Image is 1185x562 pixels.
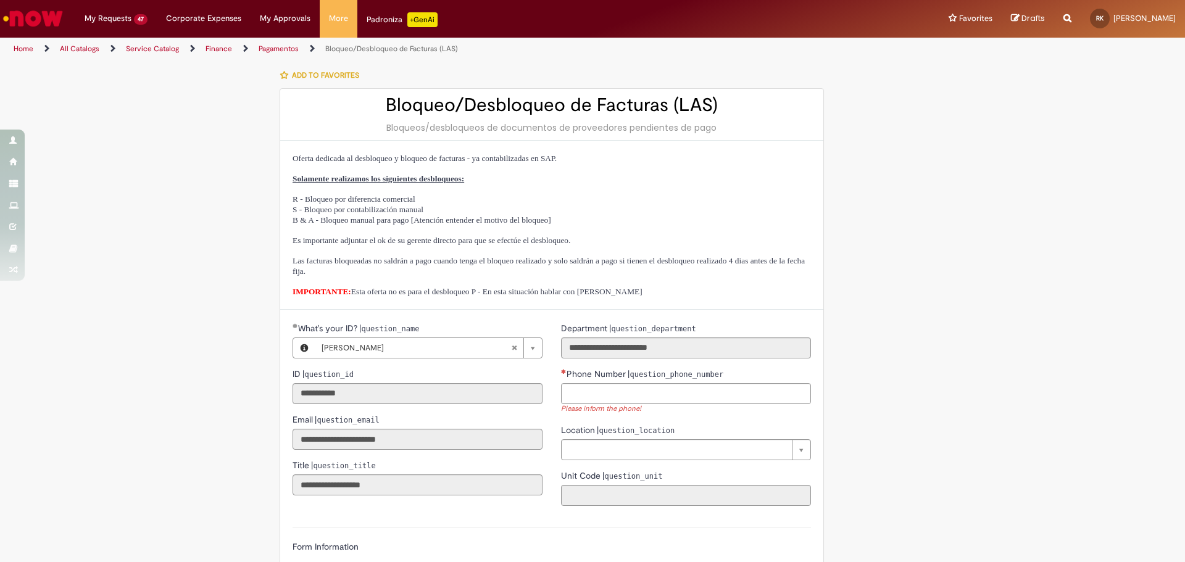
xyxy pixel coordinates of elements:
[311,460,375,471] span: |
[293,368,354,380] label: Read only - ID
[293,122,811,134] div: Bloqueos/desbloqueos de documentos de proveedores pendientes de pago
[561,337,811,358] input: Department
[9,38,781,60] ul: Page breadcrumbs
[561,485,811,506] input: Unit Code
[293,541,359,552] label: Form Information
[561,470,603,481] span: Read only - Unit Code
[597,424,675,436] span: |
[293,429,543,450] input: Email
[293,460,312,471] span: Read only - Title
[293,287,642,296] span: Esta oferta no es para el desbloqueo P - En esta situación hablar con [PERSON_NAME]
[293,414,315,425] span: Read only - Email
[630,370,723,379] span: question_phone_number
[611,324,696,333] span: question_department
[293,256,805,276] span: Las facturas bloqueadas no saldrán a pago cuando tenga el bloqueo realizado y solo saldrán a pago...
[293,383,543,404] input: ID
[293,338,315,358] button: What's your ID?, Preview this record Ryan Kimura
[322,338,511,358] span: [PERSON_NAME]
[60,44,99,54] a: All Catalogs
[317,416,379,424] span: question_email
[293,459,376,471] label: Read only - Title
[293,215,551,225] span: B & A - Bloqueo manual para pago [Atención entender el motivo del bloqueo]
[259,44,299,54] a: Pagamentos
[166,12,241,25] span: Corporate Expenses
[325,44,458,54] a: Bloqueo/Desbloqueo de Facturas (LAS)
[602,470,662,481] span: |
[14,44,33,54] a: Home
[1096,14,1104,22] span: RK
[293,368,303,379] span: Read only - ID
[304,370,353,379] span: question_id
[1021,12,1045,24] span: Drafts
[604,472,662,481] span: question_unit
[313,461,375,470] span: question_title
[298,323,360,334] span: Required - What's your ID?
[280,62,366,88] button: Add to favorites
[302,368,353,379] span: |
[85,12,131,25] span: My Requests
[628,368,723,379] span: |
[367,12,438,27] div: Padroniza
[315,338,542,358] a: [PERSON_NAME]Clear field What's your ID?
[561,469,662,482] label: Read only - Unit Code
[293,205,423,214] span: S - Bloqueo por contabilización manual
[1113,13,1176,23] span: [PERSON_NAME]
[315,414,379,425] span: |
[293,194,415,204] span: R - Bloqueo por diferencia comercial
[1011,13,1045,25] a: Drafts
[561,322,696,334] label: Read only - Department
[126,44,179,54] a: Service Catalog
[260,12,310,25] span: My Approvals
[359,323,419,334] span: |
[505,338,523,358] abbr: Clear field What's your ID?
[293,174,464,183] span: Solamente realizamos los siguientes desbloqueos:
[599,426,675,435] span: question_location
[293,236,570,245] span: Es importante adjuntar el ok de su gerente directo para que se efectúe el desbloqueo.
[1,6,65,31] img: ServiceNow
[959,12,992,25] span: Favorites
[293,154,557,163] span: Oferta dedicada al desbloqueo y bloqueo de facturas - ya contabilizadas en SAP.
[561,439,811,460] a: Clear field Location
[293,95,811,115] h2: Bloqueo/Desbloqueo de Facturas (LAS)
[407,12,438,27] p: +GenAi
[609,323,696,334] span: |
[561,369,567,374] span: Required
[561,323,610,334] span: Read only - Department
[292,70,359,80] span: Add to favorites
[293,413,380,426] label: Read only - Email
[361,324,419,333] span: question_name
[567,368,628,379] span: Phone Number
[293,474,543,495] input: Title
[561,424,597,436] span: Location
[329,12,348,25] span: More
[206,44,232,54] a: Finance
[134,14,148,25] span: 47
[293,323,298,328] span: Required Filled
[293,287,351,296] span: IMPORTANTE:
[561,404,811,415] div: Please inform the phone!
[561,383,811,404] input: Phone Number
